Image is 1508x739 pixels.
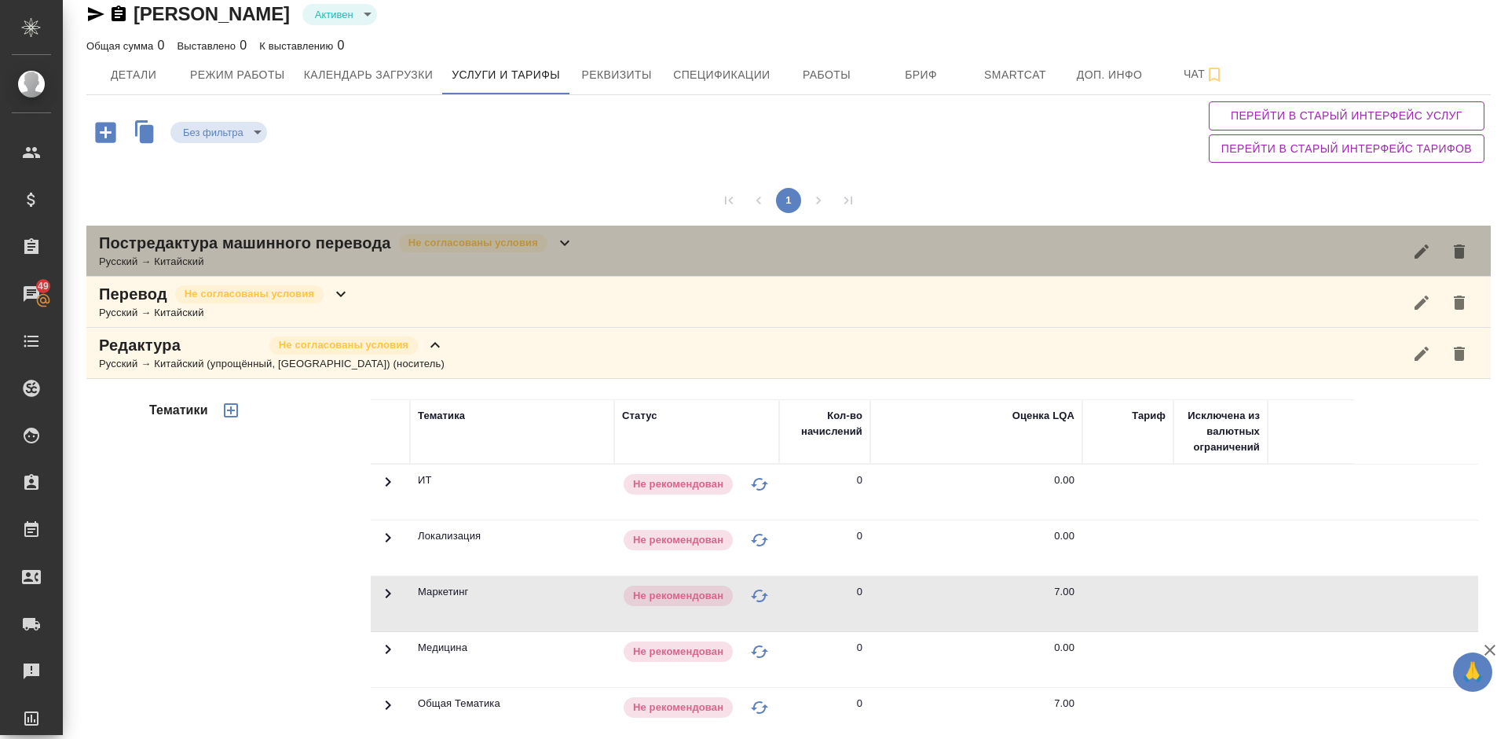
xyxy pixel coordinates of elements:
[410,465,614,520] td: ИТ
[857,696,862,711] div: 0
[1459,656,1486,689] span: 🙏
[870,576,1082,631] td: 7.00
[99,232,391,254] p: Постредактура машинного перевода
[410,632,614,687] td: Медицина
[1072,65,1147,85] span: Доп. инфо
[86,226,1491,277] div: Постредактура машинного переводаНе согласованы условияРусский → Китайский
[633,700,723,715] p: Не рекомендован
[99,254,574,270] div: Русский → Китайский
[857,584,862,600] div: 0
[452,65,560,85] span: Услуги и тарифы
[134,3,290,24] a: [PERSON_NAME]
[4,274,59,314] a: 49
[714,188,863,213] nav: pagination navigation
[418,408,465,424] div: Тематика
[185,286,314,302] p: Не согласованы условия
[190,65,285,85] span: Режим работы
[1209,134,1484,164] button: Перейти в старый интерфейс тарифов
[379,482,397,494] span: Toggle Row Expanded
[1440,335,1478,373] button: Удалить услугу
[149,401,208,420] h4: Тематики
[212,392,250,429] button: Добавить тематику
[28,278,58,294] span: 49
[633,588,723,604] p: Не рекомендован
[99,334,262,356] p: Редактура
[408,235,538,251] p: Не согласованы условия
[1403,233,1440,270] button: Редактировать услугу
[99,356,445,372] div: Русский → Китайский (упрощённый, [GEOGRAPHIC_DATA]) (носитель)
[86,5,105,24] button: Скопировать ссылку для ЯМессенджера
[748,696,771,719] button: Изменить статус на "В черном списке"
[789,65,865,85] span: Работы
[84,116,127,149] button: Добавить услугу
[310,8,358,21] button: Активен
[1440,284,1478,322] button: Удалить услугу
[86,36,165,55] div: 0
[673,65,770,85] span: Спецификации
[633,532,723,548] p: Не рекомендован
[178,36,247,55] div: 0
[170,122,267,143] div: Активен
[857,528,862,544] div: 0
[178,40,240,52] p: Выставлено
[884,65,959,85] span: Бриф
[302,4,377,25] div: Активен
[748,472,771,496] button: Изменить статус на "В черном списке"
[1209,101,1484,131] button: Перейти в старый интерфейс услуг
[870,465,1082,520] td: 0.00
[379,705,397,717] span: Toggle Row Expanded
[410,576,614,631] td: Маркетинг
[748,640,771,664] button: Изменить статус на "В черном списке"
[379,594,397,605] span: Toggle Row Expanded
[1166,64,1242,84] span: Чат
[1012,408,1074,424] div: Оценка LQA
[1181,408,1260,455] div: Исключена из валютных ограничений
[127,116,170,152] button: Скопировать услуги другого исполнителя
[99,283,167,305] p: Перевод
[109,5,128,24] button: Скопировать ссылку
[857,640,862,656] div: 0
[86,40,157,52] p: Общая сумма
[279,337,408,353] p: Не согласованы условия
[379,538,397,550] span: Toggle Row Expanded
[870,520,1082,575] td: 0.00
[86,328,1491,379] div: РедактураНе согласованы условияРусский → Китайский (упрощённый, [GEOGRAPHIC_DATA]) (носитель)
[178,126,248,139] button: Без фильтра
[1132,408,1166,424] div: Тариф
[1403,284,1440,322] button: Редактировать услугу
[1440,233,1478,270] button: Удалить услугу
[787,408,862,439] div: Кол-во начислений
[99,305,350,321] div: Русский → Китайский
[857,472,862,488] div: 0
[1453,653,1492,692] button: 🙏
[1205,65,1224,84] svg: Подписаться
[379,649,397,661] span: Toggle Row Expanded
[978,65,1053,85] span: Smartcat
[870,632,1082,687] td: 0.00
[259,36,344,55] div: 0
[633,644,723,660] p: Не рекомендован
[259,40,337,52] p: К выставлению
[1221,139,1472,159] span: Перейти в старый интерфейс тарифов
[622,408,657,424] div: Статус
[633,476,723,492] p: Не рекомендован
[579,65,654,85] span: Реквизиты
[748,528,771,552] button: Изменить статус на "В черном списке"
[1221,106,1472,126] span: Перейти в старый интерфейс услуг
[86,277,1491,328] div: ПереводНе согласованы условияРусский → Китайский
[96,65,171,85] span: Детали
[304,65,434,85] span: Календарь загрузки
[748,584,771,608] button: Изменить статус на "В черном списке"
[1403,335,1440,373] button: Редактировать услугу
[410,520,614,575] td: Локализация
